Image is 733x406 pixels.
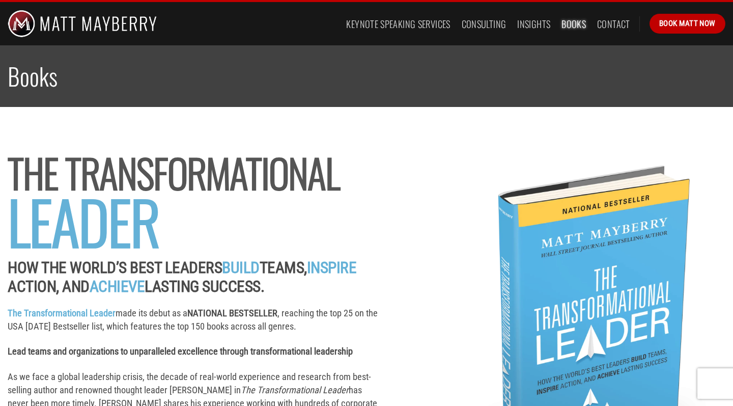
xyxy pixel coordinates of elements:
[597,15,630,33] a: Contact
[659,17,716,30] span: Book Matt Now
[8,308,116,318] span: The Transformational Leader
[8,178,159,264] span: Leader
[241,385,349,395] em: The Transformational Leader
[307,258,357,277] strong: Inspire
[222,258,260,277] strong: Build
[517,15,550,33] a: Insights
[8,307,379,333] p: made its debut as a , reaching the top 25 on the USA [DATE] Bestseller list, which features the t...
[561,15,586,33] a: Books
[8,258,379,296] p: How the World’s Best Leaders Teams, Action, And Lasting Success.
[462,15,506,33] a: Consulting
[346,15,450,33] a: Keynote Speaking Services
[650,14,725,33] a: Book Matt Now
[187,308,277,318] strong: NATIONAL BESTSELLER
[8,346,353,357] span: Lead teams and organizations to unparalleled excellence through transformational leadership
[8,58,58,94] span: Books
[90,277,145,296] strong: Achieve
[8,2,157,45] img: Matt Mayberry
[8,153,379,251] h2: The Transformational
